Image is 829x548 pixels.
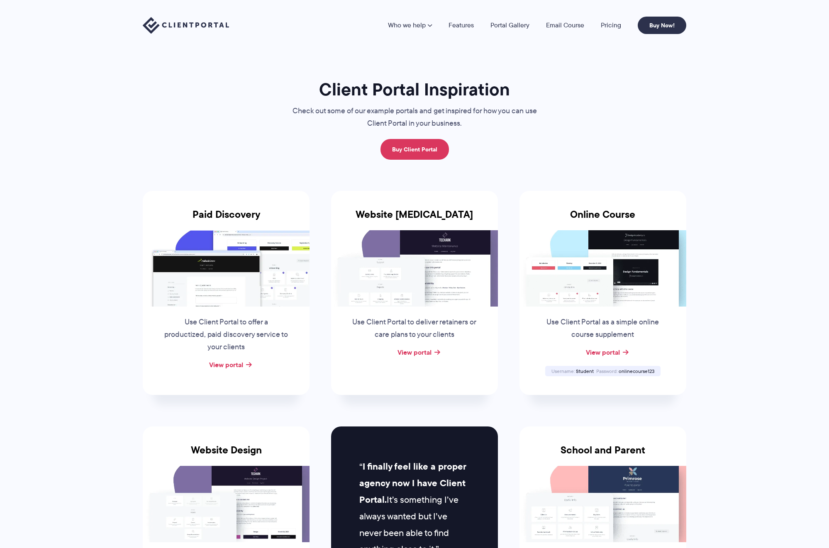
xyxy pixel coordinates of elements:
span: Student [576,368,594,375]
h1: Client Portal Inspiration [276,78,553,100]
a: Who we help [388,22,432,29]
a: View portal [397,347,432,357]
h3: Online Course [519,209,686,230]
a: View portal [586,347,620,357]
span: onlinecourse123 [619,368,654,375]
span: Username [551,368,575,375]
h3: Website [MEDICAL_DATA] [331,209,498,230]
h3: School and Parent [519,444,686,466]
a: Buy Client Portal [380,139,449,160]
a: Buy Now! [638,17,686,34]
p: Use Client Portal to offer a productized, paid discovery service to your clients [163,316,289,353]
p: Use Client Portal as a simple online course supplement [540,316,666,341]
h3: Website Design [143,444,310,466]
a: Pricing [601,22,621,29]
span: Password [596,368,617,375]
strong: I finally feel like a proper agency now I have Client Portal. [359,460,466,507]
a: Features [449,22,474,29]
p: Use Client Portal to deliver retainers or care plans to your clients [351,316,478,341]
a: Portal Gallery [490,22,529,29]
a: View portal [209,360,243,370]
h3: Paid Discovery [143,209,310,230]
p: Check out some of our example portals and get inspired for how you can use Client Portal in your ... [276,105,553,130]
a: Email Course [546,22,584,29]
